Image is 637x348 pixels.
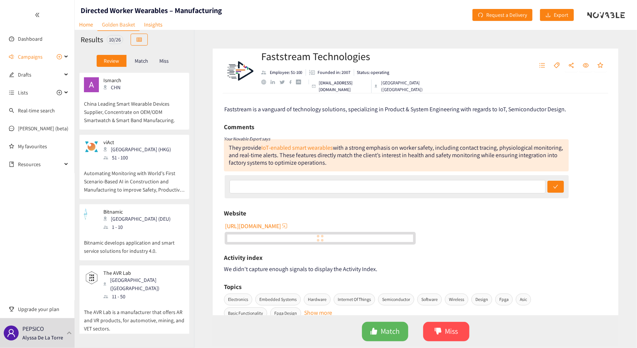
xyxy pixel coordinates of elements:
[255,293,301,305] span: Embedded Systems
[378,293,414,305] span: Semiconductor
[472,9,533,21] button: redoRequest a Delivery
[9,72,14,77] span: edit
[546,12,551,18] span: download
[224,136,270,142] i: Your Novable Expert says
[84,209,99,224] img: Snapshot of the company's website
[9,307,14,312] span: trophy
[296,80,305,84] a: crunchbase
[18,85,28,100] span: Lists
[9,54,14,59] span: sound
[103,270,179,276] p: The AVR Lab
[597,62,603,69] span: star
[445,293,468,305] span: Wireless
[535,60,549,72] button: unordered-list
[318,69,351,76] p: Founded in: 2007
[137,37,142,43] span: table
[22,324,44,333] p: PEPSICO
[478,12,483,18] span: redo
[224,252,263,263] h6: Activity index
[131,34,148,46] button: table
[224,139,569,171] div: They provide with a strong emphasis on worker safety, including contact tracing, physiological mo...
[84,92,185,124] p: China Leading Smart Wearable Devices Supplier, Concentrate on OEM/ODM Smartwatch & Smart Band Man...
[306,69,354,76] li: Founded in year
[75,19,97,30] a: Home
[471,293,492,305] span: Design
[84,270,99,285] img: Snapshot of the company's website
[84,77,99,92] img: Snapshot of the company's website
[289,80,296,84] a: facebook
[7,329,16,338] span: user
[84,139,99,154] img: Snapshot of the company's website
[103,145,175,153] div: [GEOGRAPHIC_DATA] (HKG)
[357,69,390,76] p: Status: operating
[103,139,171,145] p: viAct
[280,80,289,84] a: twitter
[103,77,133,83] p: Ismarch
[568,62,574,69] span: share-alt
[261,49,442,64] h2: Faststream Technologies
[227,234,413,242] a: website
[225,105,566,113] span: Faststream is a vanguard of technology solutions, specializing in Product & System Engineering wi...
[18,107,55,114] a: Real-time search
[81,34,103,45] h2: Results
[225,220,288,232] button: [URL][DOMAIN_NAME]
[159,58,169,64] p: Miss
[304,308,332,312] button: Show more
[103,209,171,215] p: Bitnamic
[261,144,333,152] a: IoT-enabled smart wearables
[594,60,607,72] button: star
[97,19,140,31] a: Golden Basket
[423,322,469,341] button: dislikeMiss
[375,80,442,93] div: [GEOGRAPHIC_DATA] ([GEOGRAPHIC_DATA])
[554,11,568,19] span: Export
[135,58,148,64] p: Match
[319,80,369,93] p: [EMAIL_ADDRESS][DOMAIN_NAME]
[103,292,184,301] div: 11 - 50
[261,80,271,84] a: website
[9,162,14,167] span: book
[224,208,246,219] h6: Website
[270,69,303,76] p: Employee: 51-100
[103,215,175,223] div: [GEOGRAPHIC_DATA] (DEU)
[554,62,560,69] span: tag
[103,83,138,91] div: CHN
[445,326,458,337] span: Miss
[271,80,280,84] a: linkedin
[18,157,62,172] span: Resources
[81,5,222,16] h1: Directed Worker Wearables – Manufacturing
[224,293,252,305] span: Electronics
[107,35,123,44] div: 10 / 26
[84,162,185,194] p: Automating Monitoring with World's First Scenario-Based AI in Construction and Manufacturing to i...
[539,62,545,69] span: unordered-list
[370,327,378,336] span: like
[57,54,62,59] span: plus-circle
[261,69,306,76] li: Employees
[362,322,408,341] button: likeMatch
[515,267,637,348] iframe: Chat Widget
[547,181,564,193] button: check
[224,264,607,274] div: We didn't capture enough signals to display the Activity Index.
[35,12,40,18] span: double-left
[334,293,375,305] span: Internet Of Things
[18,49,43,64] span: Campaigns
[579,60,593,72] button: eye
[550,60,563,72] button: tag
[225,221,281,231] span: [URL][DOMAIN_NAME]
[354,69,390,76] li: Status
[57,90,62,95] span: plus-circle
[103,276,184,292] div: [GEOGRAPHIC_DATA] ([GEOGRAPHIC_DATA])
[381,326,400,337] span: Match
[103,153,175,162] div: 51 - 100
[140,19,167,30] a: Insights
[540,9,574,21] button: downloadExport
[18,35,43,42] a: Dashboard
[434,327,442,336] span: dislike
[84,231,185,255] p: Bitnamic develops application and smart service solutions for industry 4.0.
[18,139,69,154] a: My favourites
[9,90,14,95] span: unordered-list
[417,293,442,305] span: Software
[84,301,185,333] p: The AVR Lab is a manufacturer that offers AR and VR products, for automotive, mining, and VET sec...
[22,333,63,342] p: Alyssa De La Torre
[18,125,68,132] a: [PERSON_NAME] (beta)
